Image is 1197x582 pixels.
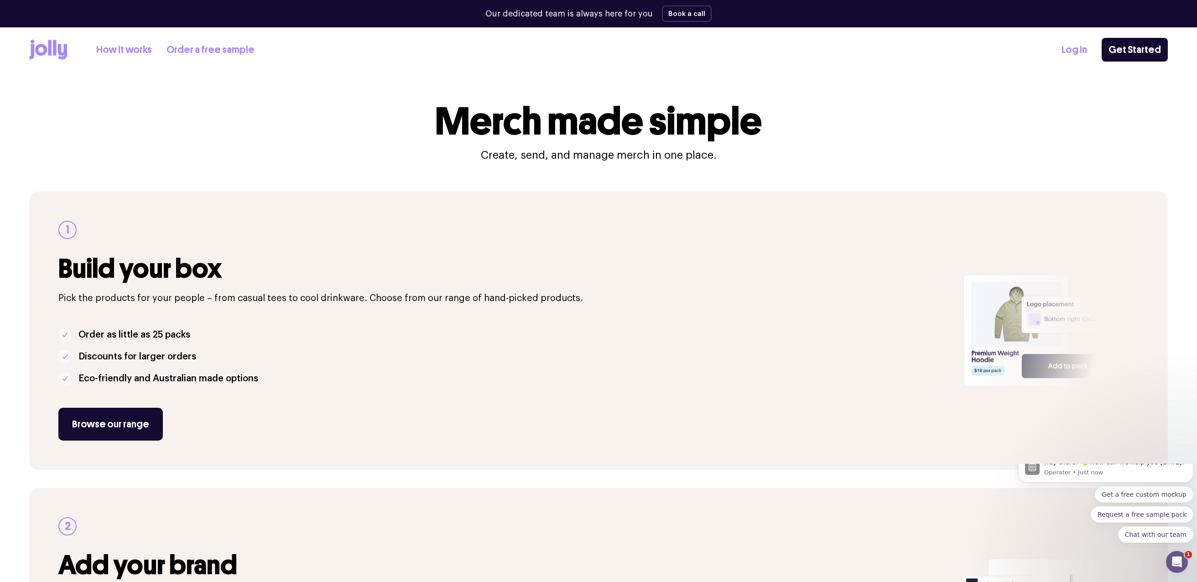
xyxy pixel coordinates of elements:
a: Browse our range [58,408,163,441]
div: 1 [58,221,77,239]
a: Get Started [1102,38,1168,62]
p: Discounts for larger orders [78,349,196,364]
span: 1 [1185,551,1192,558]
div: 2 [58,517,77,535]
iframe: Intercom live chat [1166,551,1188,573]
p: Eco-friendly and Australian made options [78,371,258,386]
button: Quick reply: Chat with our team [104,62,179,79]
h3: Build your box [58,254,952,284]
button: Quick reply: Request a free sample pack [76,42,179,59]
div: Quick reply options [4,22,179,79]
p: Order as little as 25 packs [78,327,190,342]
h1: Merch made simple [435,102,762,140]
iframe: Intercom notifications message [1015,464,1197,548]
h3: Add your brand [58,550,952,580]
a: Log In [1062,42,1087,57]
a: How it works [96,42,152,57]
button: Book a call [662,5,712,22]
a: Order a free sample [167,42,255,57]
p: Our dedicated team is always here for you [485,8,653,20]
p: Pick the products for your people – from casual tees to cool drinkware. Choose from our range of ... [58,291,952,306]
p: Create, send, and manage merch in one place. [481,148,717,162]
p: Message from Operator, sent Just now [30,5,172,13]
button: Quick reply: Get a free custom mockup [80,22,179,39]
